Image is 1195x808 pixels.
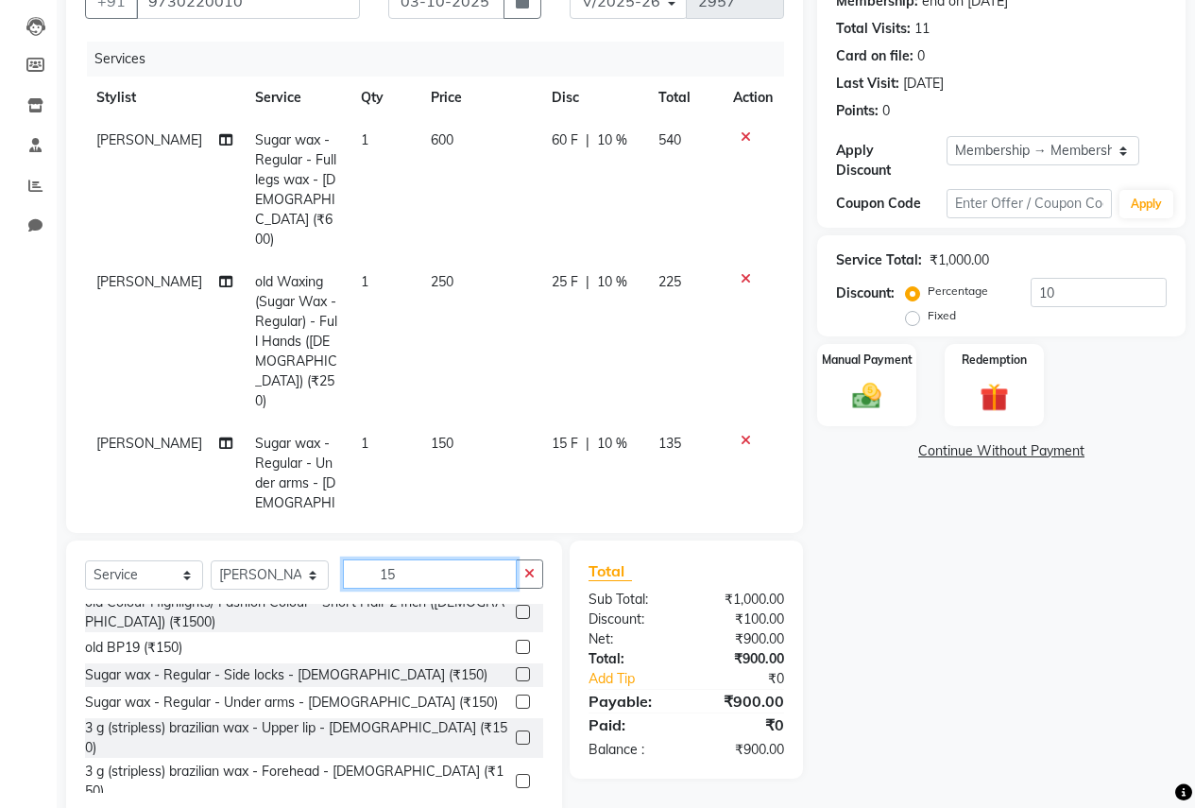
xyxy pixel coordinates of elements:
[552,272,578,292] span: 25 F
[96,435,202,452] span: [PERSON_NAME]
[917,46,925,66] div: 0
[597,130,627,150] span: 10 %
[255,131,336,248] span: Sugar wax - Regular - Full legs wax - [DEMOGRAPHIC_DATA] (₹600)
[928,283,988,300] label: Percentage
[686,740,798,760] div: ₹900.00
[930,250,989,270] div: ₹1,000.00
[836,19,911,39] div: Total Visits:
[361,273,368,290] span: 1
[686,690,798,713] div: ₹900.00
[947,189,1112,218] input: Enter Offer / Coupon Code
[586,434,589,454] span: |
[552,434,578,454] span: 15 F
[85,762,508,801] div: 3 g (stripless) brazilian wax - Forehead - [DEMOGRAPHIC_DATA] (₹150)
[552,130,578,150] span: 60 F
[836,250,922,270] div: Service Total:
[836,46,913,66] div: Card on file:
[96,131,202,148] span: [PERSON_NAME]
[574,690,687,713] div: Payable:
[882,101,890,121] div: 0
[343,559,517,589] input: Search or Scan
[85,638,182,658] div: old BP19 (₹150)
[597,434,627,454] span: 10 %
[686,649,798,669] div: ₹900.00
[722,77,784,119] th: Action
[821,441,1182,461] a: Continue Without Payment
[574,610,687,629] div: Discount:
[658,273,681,290] span: 225
[255,273,337,409] span: old Waxing (Sugar Wax - Regular) - Full Hands ([DEMOGRAPHIC_DATA]) (₹250)
[419,77,541,119] th: Price
[85,593,508,632] div: old Colour Highlights/ Fashion Colour - Short Hair 2 Inch ([DEMOGRAPHIC_DATA]) (₹1500)
[928,307,956,324] label: Fixed
[686,629,798,649] div: ₹900.00
[85,77,244,119] th: Stylist
[85,665,487,685] div: Sugar wax - Regular - Side locks - [DEMOGRAPHIC_DATA] (₹150)
[255,435,335,551] span: Sugar wax - Regular - Under arms - [DEMOGRAPHIC_DATA] (₹150)
[836,284,895,303] div: Discount:
[658,435,681,452] span: 135
[431,435,453,452] span: 150
[431,131,453,148] span: 600
[85,718,508,758] div: 3 g (stripless) brazilian wax - Upper lip - [DEMOGRAPHIC_DATA] (₹150)
[836,194,947,214] div: Coupon Code
[658,131,681,148] span: 540
[574,590,687,610] div: Sub Total:
[85,693,498,713] div: Sugar wax - Regular - Under arms - [DEMOGRAPHIC_DATA] (₹150)
[903,74,944,94] div: [DATE]
[686,590,798,610] div: ₹1,000.00
[87,42,798,77] div: Services
[574,713,687,736] div: Paid:
[244,77,350,119] th: Service
[431,273,453,290] span: 250
[586,272,589,292] span: |
[574,740,687,760] div: Balance :
[962,352,1027,369] label: Redemption
[686,610,798,629] div: ₹100.00
[574,629,687,649] div: Net:
[971,380,1017,415] img: _gift.svg
[686,713,798,736] div: ₹0
[836,141,947,181] div: Apply Discount
[361,435,368,452] span: 1
[96,273,202,290] span: [PERSON_NAME]
[350,77,419,119] th: Qty
[589,561,632,581] span: Total
[361,131,368,148] span: 1
[705,669,798,689] div: ₹0
[822,352,913,369] label: Manual Payment
[844,380,890,413] img: _cash.svg
[586,130,589,150] span: |
[914,19,930,39] div: 11
[540,77,647,119] th: Disc
[574,649,687,669] div: Total:
[647,77,722,119] th: Total
[836,74,899,94] div: Last Visit:
[597,272,627,292] span: 10 %
[1119,190,1173,218] button: Apply
[836,101,879,121] div: Points:
[574,669,705,689] a: Add Tip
